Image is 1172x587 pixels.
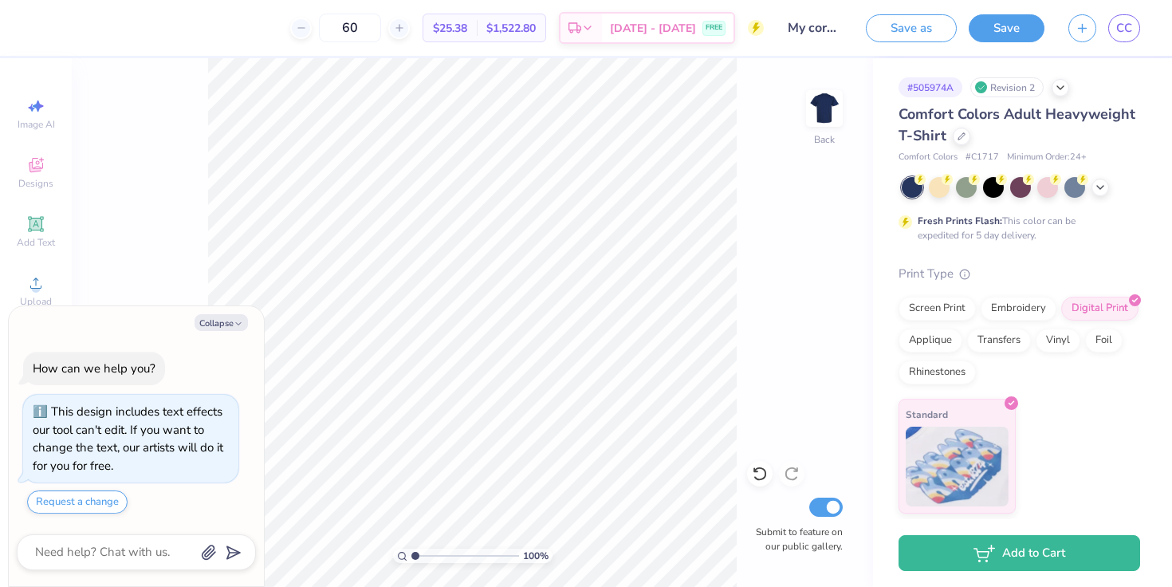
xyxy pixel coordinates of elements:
[1007,151,1087,164] span: Minimum Order: 24 +
[967,329,1031,353] div: Transfers
[33,360,155,376] div: How can we help you?
[486,20,536,37] span: $1,522.80
[776,12,854,44] input: Untitled Design
[17,236,55,249] span: Add Text
[899,297,976,321] div: Screen Print
[966,151,999,164] span: # C1717
[319,14,381,42] input: – –
[20,295,52,308] span: Upload
[981,297,1056,321] div: Embroidery
[970,77,1044,97] div: Revision 2
[1061,297,1139,321] div: Digital Print
[899,329,962,353] div: Applique
[195,314,248,331] button: Collapse
[1085,329,1123,353] div: Foil
[899,265,1140,283] div: Print Type
[433,20,467,37] span: $25.38
[18,177,53,190] span: Designs
[899,151,958,164] span: Comfort Colors
[1108,14,1140,42] a: CC
[899,360,976,384] div: Rhinestones
[18,118,55,131] span: Image AI
[899,535,1140,571] button: Add to Cart
[918,215,1002,227] strong: Fresh Prints Flash:
[899,77,962,97] div: # 505974A
[27,490,128,514] button: Request a change
[808,93,840,124] img: Back
[866,14,957,42] button: Save as
[706,22,722,33] span: FREE
[610,20,696,37] span: [DATE] - [DATE]
[906,427,1009,506] img: Standard
[918,214,1114,242] div: This color can be expedited for 5 day delivery.
[523,549,549,563] span: 100 %
[1116,19,1132,37] span: CC
[33,404,223,474] div: This design includes text effects our tool can't edit. If you want to change the text, our artist...
[969,14,1044,42] button: Save
[814,132,835,147] div: Back
[747,525,843,554] label: Submit to feature on our public gallery.
[899,104,1135,145] span: Comfort Colors Adult Heavyweight T-Shirt
[1036,329,1080,353] div: Vinyl
[906,406,948,423] span: Standard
